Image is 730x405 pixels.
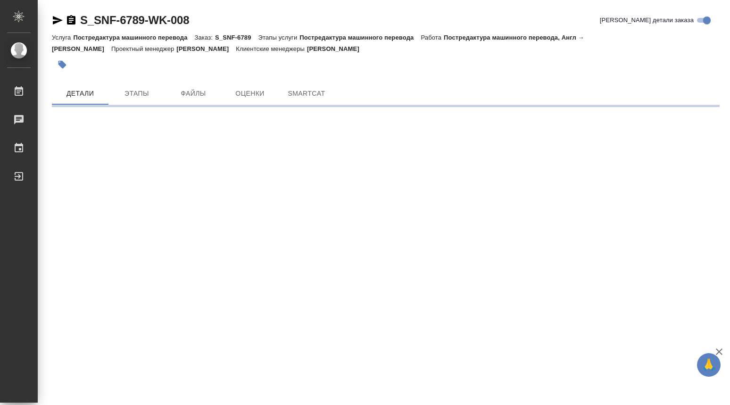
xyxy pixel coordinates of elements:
[52,15,63,26] button: Скопировать ссылку для ЯМессенджера
[111,45,176,52] p: Проектный менеджер
[421,34,444,41] p: Работа
[307,45,366,52] p: [PERSON_NAME]
[58,88,103,99] span: Детали
[171,88,216,99] span: Файлы
[299,34,421,41] p: Постредактура машинного перевода
[215,34,258,41] p: S_SNF-6789
[176,45,236,52] p: [PERSON_NAME]
[52,54,73,75] button: Добавить тэг
[701,355,717,375] span: 🙏
[600,16,694,25] span: [PERSON_NAME] детали заказа
[66,15,77,26] button: Скопировать ссылку
[236,45,307,52] p: Клиентские менеджеры
[258,34,300,41] p: Этапы услуги
[697,353,721,377] button: 🙏
[52,34,73,41] p: Услуга
[227,88,273,99] span: Оценки
[195,34,215,41] p: Заказ:
[73,34,194,41] p: Постредактура машинного перевода
[114,88,159,99] span: Этапы
[284,88,329,99] span: SmartCat
[80,14,189,26] a: S_SNF-6789-WK-008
